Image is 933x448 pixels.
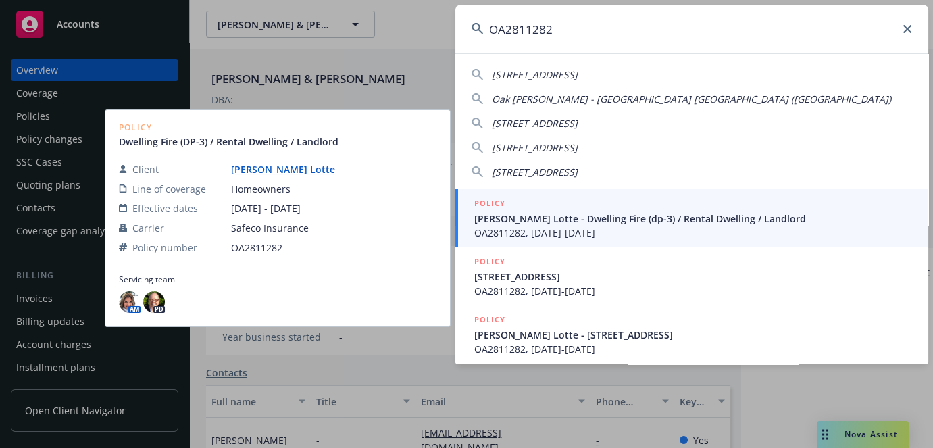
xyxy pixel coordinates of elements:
[474,284,912,298] span: OA2811282, [DATE]-[DATE]
[492,141,578,154] span: [STREET_ADDRESS]
[492,93,891,105] span: Oak [PERSON_NAME] - [GEOGRAPHIC_DATA] [GEOGRAPHIC_DATA] ([GEOGRAPHIC_DATA])
[474,270,912,284] span: [STREET_ADDRESS]
[455,305,928,364] a: POLICY[PERSON_NAME] Lotte - [STREET_ADDRESS]OA2811282, [DATE]-[DATE]
[492,117,578,130] span: [STREET_ADDRESS]
[474,313,505,326] h5: POLICY
[455,247,928,305] a: POLICY[STREET_ADDRESS]OA2811282, [DATE]-[DATE]
[474,255,505,268] h5: POLICY
[474,342,912,356] span: OA2811282, [DATE]-[DATE]
[455,5,928,53] input: Search...
[474,328,912,342] span: [PERSON_NAME] Lotte - [STREET_ADDRESS]
[492,68,578,81] span: [STREET_ADDRESS]
[455,189,928,247] a: POLICY[PERSON_NAME] Lotte - Dwelling Fire (dp-3) / Rental Dwelling / LandlordOA2811282, [DATE]-[D...
[492,166,578,178] span: [STREET_ADDRESS]
[474,226,912,240] span: OA2811282, [DATE]-[DATE]
[474,197,505,210] h5: POLICY
[474,211,912,226] span: [PERSON_NAME] Lotte - Dwelling Fire (dp-3) / Rental Dwelling / Landlord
